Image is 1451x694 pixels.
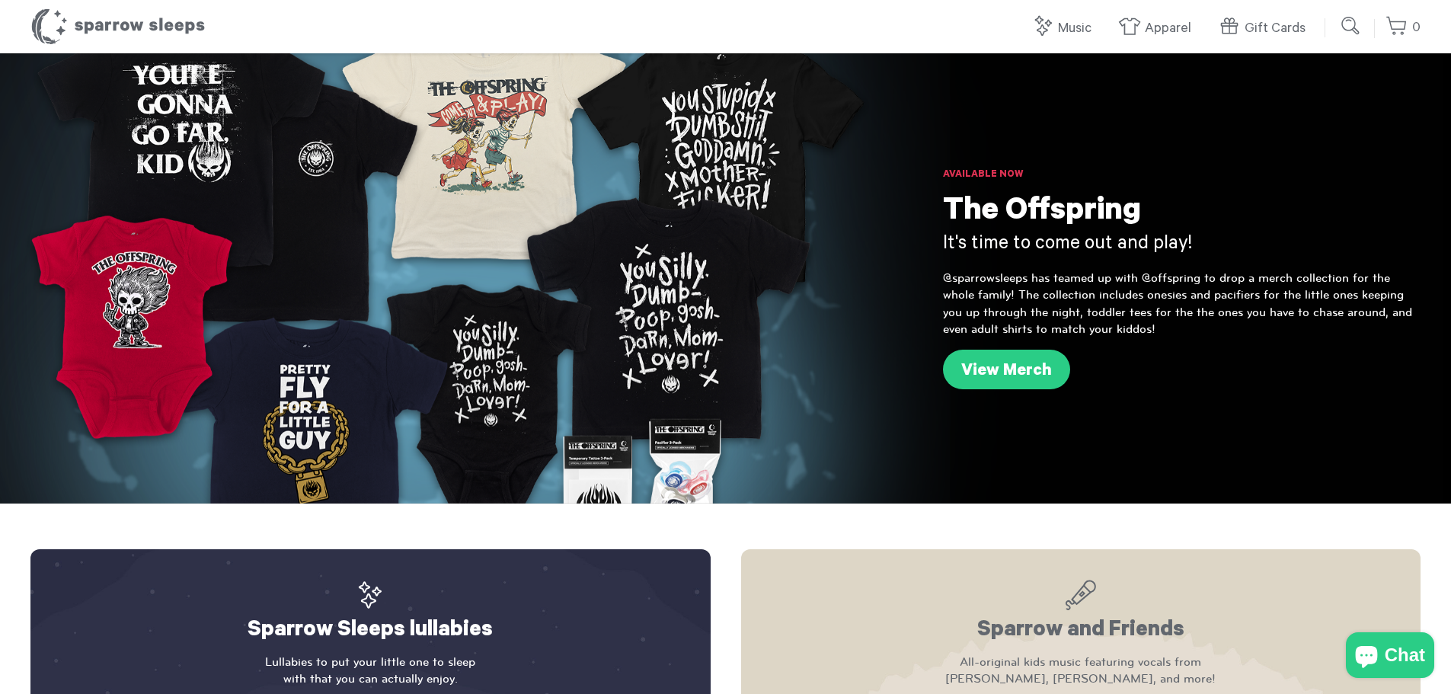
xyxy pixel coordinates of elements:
[943,194,1421,232] h1: The Offspring
[61,670,680,687] span: with that you can actually enjoy.
[943,232,1421,258] h3: It's time to come out and play!
[943,168,1421,183] h6: Available Now
[1385,11,1421,44] a: 0
[1118,12,1199,45] a: Apparel
[772,670,1391,687] span: [PERSON_NAME], [PERSON_NAME], and more!
[1341,632,1439,682] inbox-online-store-chat: Shopify online store chat
[61,580,680,646] h2: Sparrow Sleeps lullabies
[1031,12,1099,45] a: Music
[943,350,1070,389] a: View Merch
[772,580,1391,646] h2: Sparrow and Friends
[1218,12,1313,45] a: Gift Cards
[61,654,680,688] p: Lullabies to put your little one to sleep
[772,654,1391,688] p: All-original kids music featuring vocals from
[1336,11,1366,41] input: Submit
[30,8,206,46] h1: Sparrow Sleeps
[943,270,1421,338] p: @sparrowsleeps has teamed up with @offspring to drop a merch collection for the whole family! The...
